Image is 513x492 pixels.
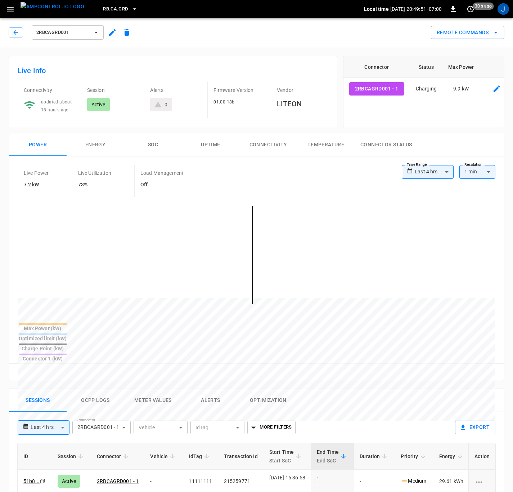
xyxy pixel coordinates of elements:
img: ampcontrol.io logo [21,2,84,11]
button: set refresh interval [465,3,476,15]
label: Connector [77,417,95,423]
button: Meter Values [124,389,182,412]
p: Vendor [277,87,328,94]
button: Temperature [297,133,355,156]
div: 2RBCAGRD001 - 1 [72,421,131,434]
span: Vehicle [150,452,177,461]
th: Max Power [442,56,480,78]
span: updated about 18 hours ago [41,99,72,112]
h6: LITEON [277,98,328,110]
th: Action [468,443,495,470]
td: 9.9 kW [442,78,480,100]
p: Active [91,101,105,108]
div: 0 [165,101,167,108]
h6: 73% [78,181,111,189]
td: Charging [410,78,442,100]
span: 30 s ago [473,3,494,10]
span: IdTag [189,452,211,461]
span: Duration [360,452,389,461]
span: Start TimeStart SoC [269,448,303,465]
span: Connector [97,452,130,461]
button: Connectivity [239,133,297,156]
h6: Off [140,181,184,189]
div: charging session options [474,478,490,485]
p: Firmware Version [213,87,265,94]
span: Session [58,452,85,461]
button: Export [455,421,495,434]
button: RB.CA.GRD [100,2,140,16]
button: More Filters [247,421,295,434]
p: Local time [364,5,389,13]
button: Alerts [182,389,239,412]
button: Connector Status [355,133,418,156]
label: Resolution [464,162,482,168]
div: Start Time [269,448,294,465]
p: Load Management [140,169,184,177]
button: Remote Commands [431,26,504,39]
p: Start SoC [269,456,294,465]
th: Transaction Id [218,443,264,470]
div: Last 4 hrs [31,421,69,434]
div: 1 min [459,165,495,179]
button: 2RBCAGRD001 - 1 [349,82,404,96]
p: Live Utilization [78,169,111,177]
label: Time Range [407,162,427,168]
p: Live Power [24,169,49,177]
button: Sessions [9,389,67,412]
h6: Live Info [18,65,328,76]
button: Ocpp logs [67,389,124,412]
span: RB.CA.GRD [103,5,128,13]
th: Status [410,56,442,78]
button: Optimization [239,389,297,412]
span: Priority [401,452,427,461]
p: [DATE] 20:49:51 -07:00 [390,5,442,13]
span: Energy [439,452,465,461]
p: Session [87,87,139,94]
div: remote commands options [431,26,504,39]
div: Last 4 hrs [415,165,454,179]
div: End Time [317,448,339,465]
th: ID [18,443,52,470]
span: 01.00.18b [213,99,235,105]
p: End SoC [317,456,339,465]
button: Power [9,133,67,156]
p: Alerts [150,87,202,94]
th: Connector [343,56,410,78]
button: Uptime [182,133,239,156]
h6: 7.2 kW [24,181,49,189]
span: 2RBCAGRD001 [36,28,90,37]
button: 2RBCAGRD001 [32,25,104,40]
button: Energy [67,133,124,156]
button: SOC [124,133,182,156]
span: End TimeEnd SoC [317,448,348,465]
p: Connectivity [24,87,75,94]
div: profile-icon [498,3,509,15]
